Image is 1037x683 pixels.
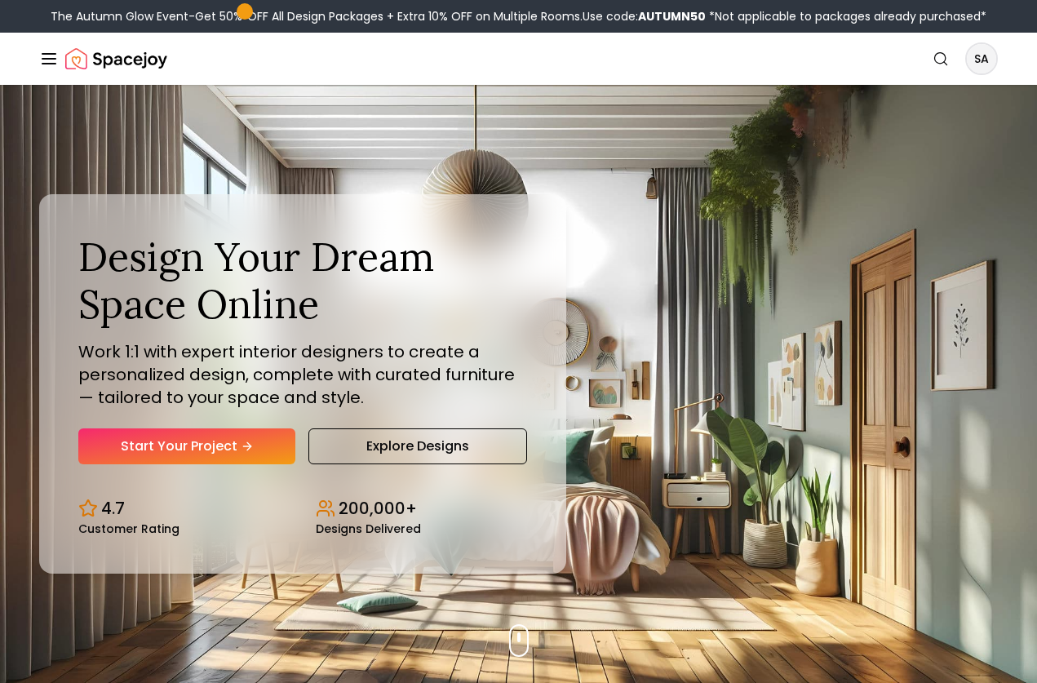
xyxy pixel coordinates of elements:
div: Design stats [78,484,527,534]
span: SA [967,44,996,73]
b: AUTUMN50 [638,8,706,24]
small: Customer Rating [78,523,179,534]
p: 200,000+ [339,497,417,520]
nav: Global [39,33,998,85]
p: 4.7 [101,497,125,520]
small: Designs Delivered [316,523,421,534]
a: Spacejoy [65,42,167,75]
button: SA [965,42,998,75]
span: Use code: [583,8,706,24]
h1: Design Your Dream Space Online [78,233,527,327]
div: The Autumn Glow Event-Get 50% OFF All Design Packages + Extra 10% OFF on Multiple Rooms. [51,8,986,24]
a: Start Your Project [78,428,295,464]
p: Work 1:1 with expert interior designers to create a personalized design, complete with curated fu... [78,340,527,409]
img: Spacejoy Logo [65,42,167,75]
span: *Not applicable to packages already purchased* [706,8,986,24]
a: Explore Designs [308,428,527,464]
